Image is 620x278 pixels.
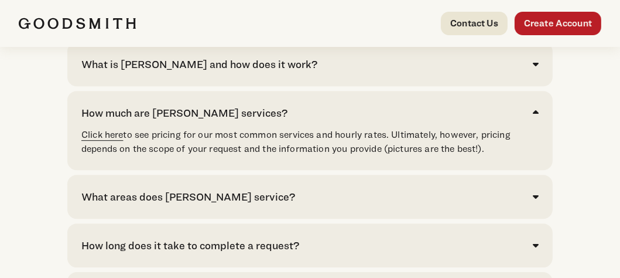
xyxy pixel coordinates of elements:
[81,56,317,72] div: What is [PERSON_NAME] and how does it work?
[81,105,287,121] div: How much are [PERSON_NAME] services?
[81,189,295,205] div: What areas does [PERSON_NAME] service?
[81,238,299,253] div: How long does it take to complete a request?
[515,12,601,35] a: Create Account
[81,129,124,140] a: Click here
[81,128,539,156] p: to see pricing for our most common services and hourly rates. Ultimately, however, pricing depend...
[441,12,508,35] a: Contact Us
[19,18,136,29] img: Goodsmith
